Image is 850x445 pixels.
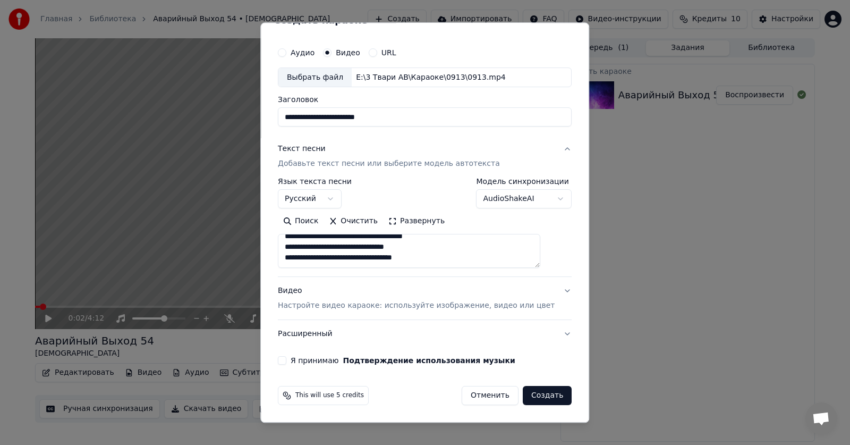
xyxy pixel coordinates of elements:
div: Текст песниДобавьте текст песни или выберите модель автотекста [278,178,572,277]
label: Аудио [291,49,314,56]
p: Настройте видео караоке: используйте изображение, видео или цвет [278,301,555,312]
button: ВидеоНастройте видео караоке: используйте изображение, видео или цвет [278,278,572,320]
button: Поиск [278,213,324,230]
label: URL [381,49,396,56]
button: Расширенный [278,321,572,348]
div: Текст песни [278,144,326,155]
button: Развернуть [383,213,450,230]
button: Очистить [324,213,384,230]
span: This will use 5 credits [295,392,364,400]
h2: Создать караоке [274,15,576,25]
button: Отменить [462,387,518,406]
label: Я принимаю [291,357,515,365]
label: Язык текста песни [278,178,352,186]
label: Видео [336,49,360,56]
button: Текст песниДобавьте текст песни или выберите модель автотекста [278,136,572,178]
label: Заголовок [278,96,572,104]
button: Я принимаю [343,357,515,365]
div: E:\3 Твари АВ\Караоке\0913\0913.mp4 [352,72,510,83]
label: Модель синхронизации [477,178,572,186]
button: Создать [523,387,572,406]
div: Выбрать файл [278,68,352,87]
p: Добавьте текст песни или выберите модель автотекста [278,159,500,170]
div: Видео [278,286,555,312]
